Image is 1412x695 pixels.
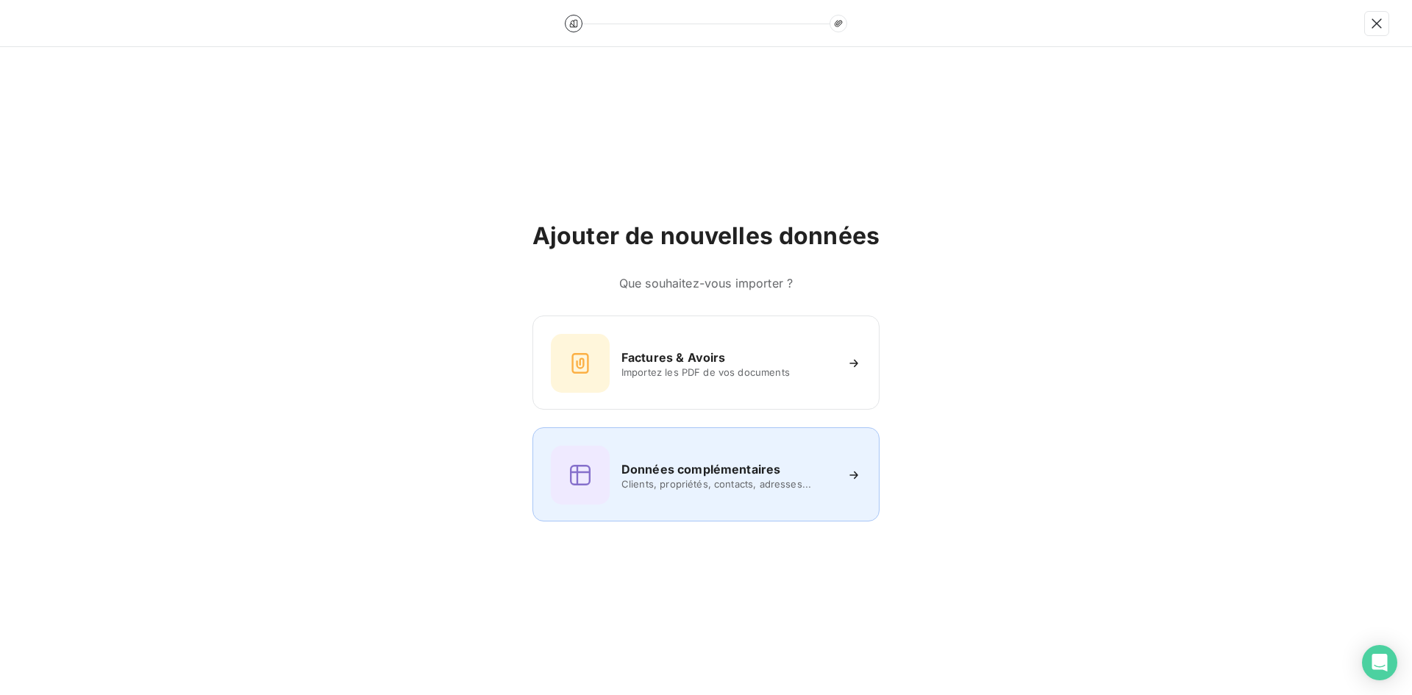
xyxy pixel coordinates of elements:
[532,274,880,292] h6: Que souhaitez-vous importer ?
[621,366,835,378] span: Importez les PDF de vos documents
[621,478,835,490] span: Clients, propriétés, contacts, adresses...
[532,221,880,251] h2: Ajouter de nouvelles données
[621,349,726,366] h6: Factures & Avoirs
[621,460,780,478] h6: Données complémentaires
[1362,645,1397,680] div: Open Intercom Messenger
